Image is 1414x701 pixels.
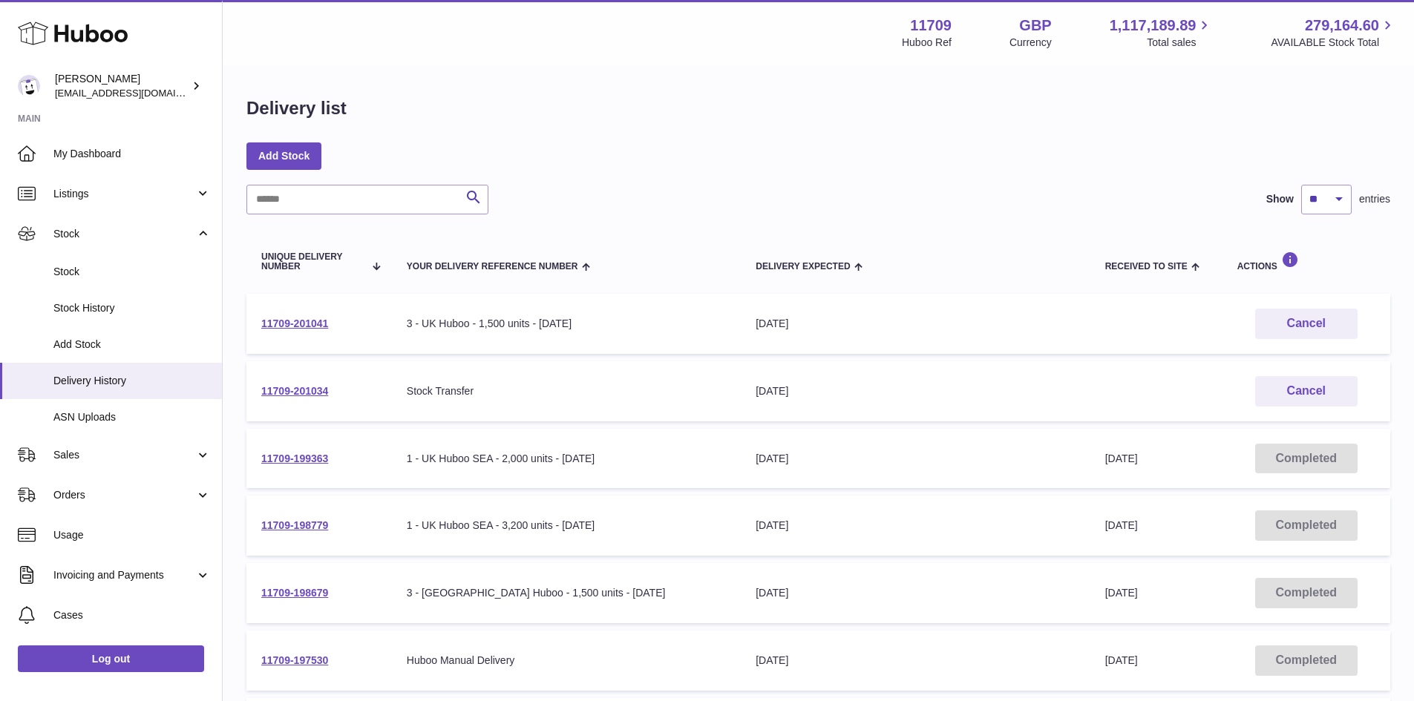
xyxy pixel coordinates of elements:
div: 3 - UK Huboo - 1,500 units - [DATE] [407,317,726,331]
a: Add Stock [246,142,321,169]
div: Huboo Manual Delivery [407,654,726,668]
div: 1 - UK Huboo SEA - 3,200 units - [DATE] [407,519,726,533]
span: [DATE] [1105,587,1138,599]
span: Unique Delivery Number [261,252,364,271]
div: [DATE] [756,519,1075,533]
a: 279,164.60 AVAILABLE Stock Total [1271,16,1396,50]
a: 1,117,189.89 Total sales [1110,16,1214,50]
div: Actions [1237,251,1375,271]
button: Cancel [1255,376,1358,407]
span: [DATE] [1105,654,1138,666]
div: Huboo Ref [902,36,952,50]
span: 279,164.60 [1305,16,1379,36]
span: Stock [53,265,211,279]
div: 3 - [GEOGRAPHIC_DATA] Huboo - 1,500 units - [DATE] [407,586,726,600]
span: [DATE] [1105,519,1138,531]
a: 11709-198679 [261,587,328,599]
span: Add Stock [53,338,211,352]
img: internalAdmin-11709@internal.huboo.com [18,75,40,97]
span: Usage [53,528,211,542]
span: AVAILABLE Stock Total [1271,36,1396,50]
a: 11709-199363 [261,452,328,464]
div: [DATE] [756,654,1075,668]
span: Invoicing and Payments [53,568,195,582]
span: 1,117,189.89 [1110,16,1197,36]
span: Listings [53,187,195,201]
a: 11709-197530 [261,654,328,666]
span: Delivery History [53,374,211,388]
button: Cancel [1255,309,1358,339]
a: 11709-201041 [261,317,328,329]
span: Your Delivery Reference Number [407,262,578,271]
span: Stock History [53,301,211,315]
div: [DATE] [756,452,1075,466]
div: [PERSON_NAME] [55,72,189,100]
strong: 11709 [910,16,952,36]
span: Received to Site [1105,262,1188,271]
div: 1 - UK Huboo SEA - 2,000 units - [DATE] [407,452,726,466]
span: entries [1359,192,1390,206]
span: My Dashboard [53,147,211,161]
a: 11709-198779 [261,519,328,531]
div: Stock Transfer [407,384,726,398]
a: Log out [18,645,204,672]
span: Delivery Expected [756,262,850,271]
div: [DATE] [756,384,1075,398]
a: 11709-201034 [261,385,328,397]
span: ASN Uploads [53,410,211,424]
div: [DATE] [756,586,1075,600]
span: Sales [53,448,195,462]
span: Orders [53,488,195,502]
strong: GBP [1019,16,1051,36]
label: Show [1266,192,1294,206]
span: [EMAIL_ADDRESS][DOMAIN_NAME] [55,87,218,99]
div: Currency [1009,36,1052,50]
span: Total sales [1147,36,1213,50]
span: Stock [53,227,195,241]
span: Cases [53,608,211,622]
span: [DATE] [1105,452,1138,464]
h1: Delivery list [246,96,347,120]
div: [DATE] [756,317,1075,331]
